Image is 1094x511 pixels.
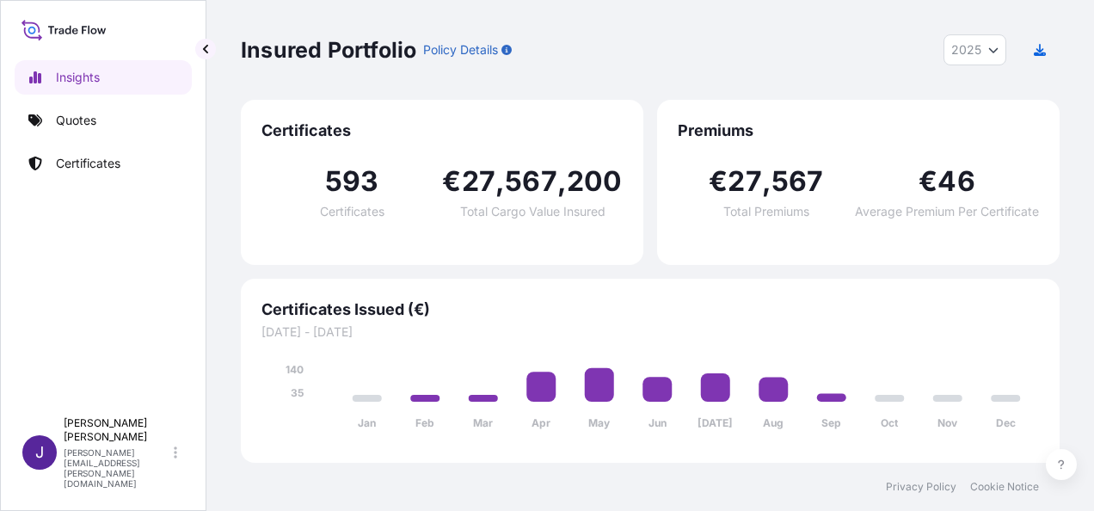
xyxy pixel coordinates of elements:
[460,206,605,218] span: Total Cargo Value Insured
[56,69,100,86] p: Insights
[325,168,379,195] span: 593
[15,60,192,95] a: Insights
[64,416,170,444] p: [PERSON_NAME] [PERSON_NAME]
[698,416,733,429] tspan: [DATE]
[728,168,761,195] span: 27
[996,416,1016,429] tspan: Dec
[495,168,505,195] span: ,
[762,168,771,195] span: ,
[261,120,623,141] span: Certificates
[678,120,1039,141] span: Premiums
[15,146,192,181] a: Certificates
[358,416,376,429] tspan: Jan
[415,416,434,429] tspan: Feb
[56,112,96,129] p: Quotes
[951,41,981,58] span: 2025
[763,416,784,429] tspan: Aug
[462,168,495,195] span: 27
[648,416,667,429] tspan: Jun
[723,206,809,218] span: Total Premiums
[881,416,899,429] tspan: Oct
[970,480,1039,494] a: Cookie Notice
[15,103,192,138] a: Quotes
[855,206,1039,218] span: Average Premium Per Certificate
[442,168,461,195] span: €
[919,168,937,195] span: €
[771,168,824,195] span: 567
[709,168,728,195] span: €
[473,416,493,429] tspan: Mar
[505,168,557,195] span: 567
[588,416,611,429] tspan: May
[557,168,567,195] span: ,
[886,480,956,494] a: Privacy Policy
[532,416,550,429] tspan: Apr
[261,299,1039,320] span: Certificates Issued (€)
[64,447,170,489] p: [PERSON_NAME][EMAIL_ADDRESS][PERSON_NAME][DOMAIN_NAME]
[821,416,841,429] tspan: Sep
[56,155,120,172] p: Certificates
[291,386,304,399] tspan: 35
[261,323,1039,341] span: [DATE] - [DATE]
[35,444,44,461] span: J
[567,168,623,195] span: 200
[943,34,1006,65] button: Year Selector
[286,363,304,376] tspan: 140
[241,36,416,64] p: Insured Portfolio
[937,416,958,429] tspan: Nov
[423,41,498,58] p: Policy Details
[937,168,974,195] span: 46
[320,206,384,218] span: Certificates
